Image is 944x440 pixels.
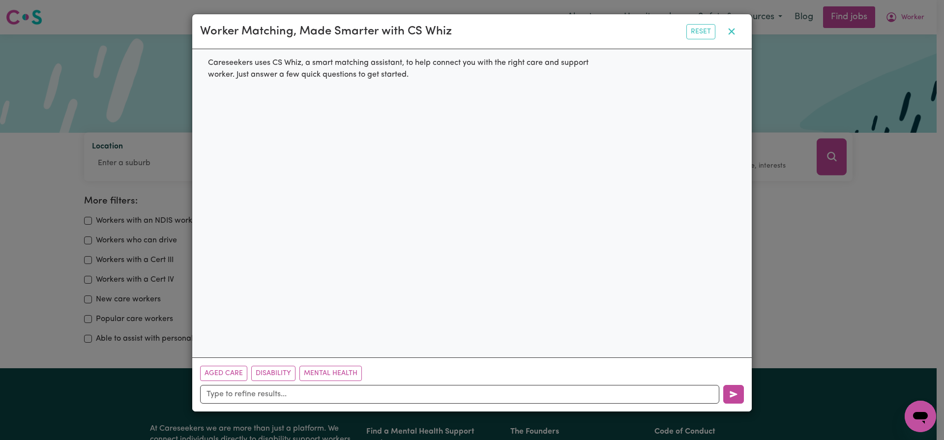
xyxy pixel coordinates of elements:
button: Disability [251,366,295,381]
button: Aged Care [200,366,247,381]
iframe: Button to launch messaging window [905,401,936,432]
div: Careseekers uses CS Whiz, a smart matching assistant, to help connect you with the right care and... [200,49,608,88]
button: Mental Health [299,366,362,381]
input: Type to refine results... [200,385,719,404]
button: Reset [686,24,715,39]
div: Worker Matching, Made Smarter with CS Whiz [200,23,452,40]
